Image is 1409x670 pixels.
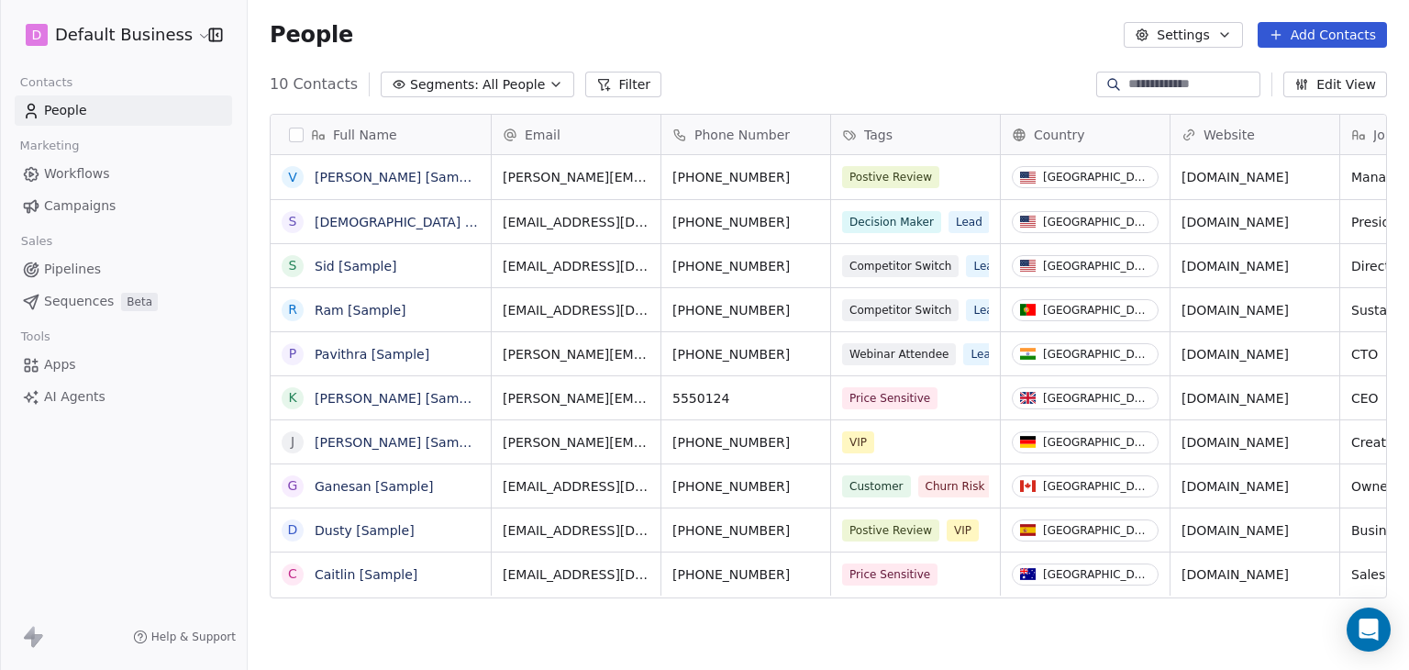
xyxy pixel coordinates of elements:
[315,215,523,229] a: [DEMOGRAPHIC_DATA] [Sample]
[672,433,819,452] span: [PHONE_NUMBER]
[672,345,819,363] span: [PHONE_NUMBER]
[315,170,483,184] a: [PERSON_NAME] [Sample]
[1001,115,1170,154] div: Country
[1182,303,1289,318] a: [DOMAIN_NAME]
[315,567,417,582] a: Caitlin [Sample]
[288,300,297,319] div: R
[15,382,232,412] a: AI Agents
[483,75,545,95] span: All People
[15,95,232,126] a: People
[672,389,819,408] span: 5550124
[842,255,959,277] span: Competitor Switch
[44,260,101,279] span: Pipelines
[842,475,911,497] span: Customer
[503,433,649,452] span: [PERSON_NAME][EMAIL_ADDRESS][DOMAIN_NAME]
[151,630,236,644] span: Help & Support
[44,164,110,184] span: Workflows
[503,301,649,319] span: [EMAIL_ADDRESS][DOMAIN_NAME]
[288,564,297,584] div: C
[15,350,232,380] a: Apps
[949,211,990,233] span: Lead
[503,345,649,363] span: [PERSON_NAME][EMAIL_ADDRESS][DOMAIN_NAME]
[1043,171,1150,184] div: [GEOGRAPHIC_DATA]
[503,257,649,275] span: [EMAIL_ADDRESS][DOMAIN_NAME]
[270,73,358,95] span: 10 Contacts
[661,115,830,154] div: Phone Number
[271,115,491,154] div: Full Name
[1204,126,1255,144] span: Website
[13,323,58,351] span: Tools
[1182,347,1289,362] a: [DOMAIN_NAME]
[270,21,353,49] span: People
[1182,170,1289,184] a: [DOMAIN_NAME]
[15,286,232,317] a: SequencesBeta
[1347,608,1391,652] div: Open Intercom Messenger
[15,159,232,189] a: Workflows
[55,23,193,47] span: Default Business
[288,520,298,540] div: D
[503,389,649,408] span: [PERSON_NAME][EMAIL_ADDRESS][DOMAIN_NAME]
[1043,524,1150,537] div: [GEOGRAPHIC_DATA]
[1182,479,1289,494] a: [DOMAIN_NAME]
[672,257,819,275] span: [PHONE_NUMBER]
[15,191,232,221] a: Campaigns
[1043,392,1150,405] div: [GEOGRAPHIC_DATA]
[503,521,649,540] span: [EMAIL_ADDRESS][DOMAIN_NAME]
[831,115,1000,154] div: Tags
[44,101,87,120] span: People
[44,196,116,216] span: Campaigns
[947,519,979,542] span: VIP
[289,256,297,275] div: S
[1043,480,1150,493] div: [GEOGRAPHIC_DATA]
[503,213,649,231] span: [EMAIL_ADDRESS][DOMAIN_NAME]
[1182,215,1289,229] a: [DOMAIN_NAME]
[1043,348,1150,361] div: [GEOGRAPHIC_DATA]
[12,132,87,160] span: Marketing
[1043,568,1150,581] div: [GEOGRAPHIC_DATA]
[842,564,937,586] span: Price Sensitive
[32,26,42,44] span: D
[22,19,195,50] button: DDefault Business
[525,126,560,144] span: Email
[1283,72,1387,97] button: Edit View
[918,475,993,497] span: Churn Risk
[842,166,939,188] span: Postive Review
[291,432,294,452] div: J
[963,343,1004,365] span: Lead
[1182,567,1289,582] a: [DOMAIN_NAME]
[1043,260,1150,273] div: [GEOGRAPHIC_DATA]
[1043,304,1150,317] div: [GEOGRAPHIC_DATA]
[1258,22,1387,48] button: Add Contacts
[503,477,649,496] span: [EMAIL_ADDRESS][DOMAIN_NAME]
[842,343,956,365] span: Webinar Attendee
[44,387,105,407] span: AI Agents
[842,299,959,321] span: Competitor Switch
[315,435,483,450] a: [PERSON_NAME] [Sample]
[672,565,819,584] span: [PHONE_NUMBER]
[315,347,429,362] a: Pavithra [Sample]
[672,521,819,540] span: [PHONE_NUMBER]
[672,168,819,186] span: [PHONE_NUMBER]
[1043,436,1150,449] div: [GEOGRAPHIC_DATA]
[1182,391,1289,406] a: [DOMAIN_NAME]
[44,355,76,374] span: Apps
[1182,435,1289,450] a: [DOMAIN_NAME]
[1182,259,1289,274] a: [DOMAIN_NAME]
[1034,126,1085,144] span: Country
[966,255,1007,277] span: Lead
[842,211,941,233] span: Decision Maker
[842,519,939,542] span: Postive Review
[966,299,1007,321] span: Lead
[410,75,479,95] span: Segments:
[288,168,297,187] div: V
[842,387,937,409] span: Price Sensitive
[13,228,61,255] span: Sales
[503,565,649,584] span: [EMAIL_ADDRESS][DOMAIN_NAME]
[333,126,397,144] span: Full Name
[672,213,819,231] span: [PHONE_NUMBER]
[12,69,81,96] span: Contacts
[503,168,649,186] span: [PERSON_NAME][EMAIL_ADDRESS][DOMAIN_NAME]
[315,479,434,494] a: Ganesan [Sample]
[1043,216,1150,229] div: [GEOGRAPHIC_DATA]
[271,155,492,660] div: grid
